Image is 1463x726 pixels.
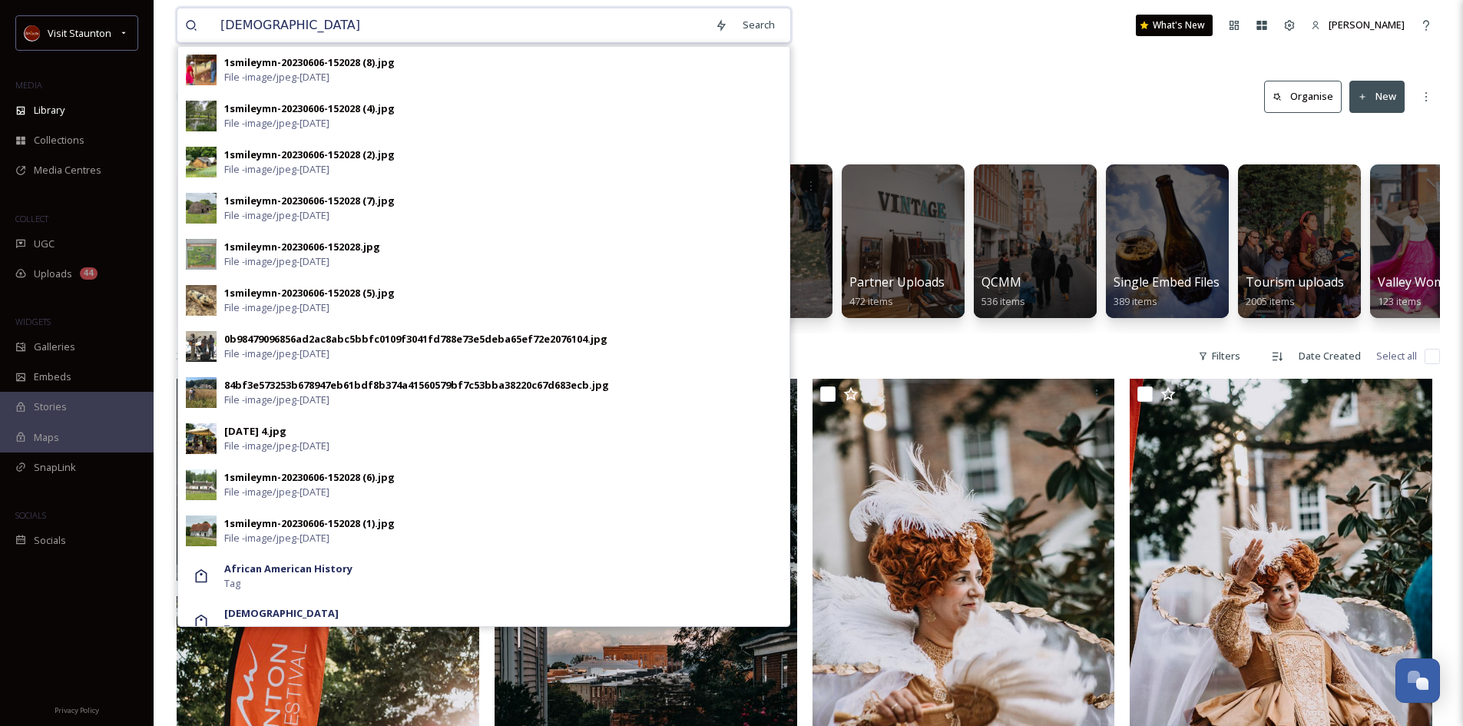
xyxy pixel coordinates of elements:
[224,622,240,636] span: Tag
[224,148,395,162] div: 1smileymn-20230606-152028 (2).jpg
[1395,658,1440,703] button: Open Chat
[224,378,609,393] div: 84bf3e573253b678947eb61bdf8b374a41560579bf7c53bba38220c67d683ecb.jpg
[981,275,1025,308] a: QCMM536 items
[224,194,395,208] div: 1smileymn-20230606-152028 (7).jpg
[1264,81,1349,112] a: Organise
[1246,273,1344,290] span: Tourism uploads
[55,700,99,718] a: Privacy Policy
[34,237,55,251] span: UGC
[981,273,1021,290] span: QCMM
[224,254,329,269] span: File - image/jpeg - [DATE]
[224,424,286,439] div: [DATE] 4.jpg
[1246,275,1344,308] a: Tourism uploads2005 items
[186,515,217,546] img: 5f5c38bce1bace10d2751114b90eb1baba628f484c0b9452fa94172ffb654510.jpg
[34,460,76,475] span: SnapLink
[186,469,217,500] img: c8efe26da0673f5109f9236b7b9168353e633cf05f6118fd08b619de8bf02d6a.jpg
[224,439,329,453] span: File - image/jpeg - [DATE]
[981,294,1025,308] span: 536 items
[34,399,67,414] span: Stories
[1114,294,1157,308] span: 389 items
[224,286,395,300] div: 1smileymn-20230606-152028 (5).jpg
[80,267,98,280] div: 44
[34,103,65,118] span: Library
[186,239,217,270] img: 513d11a4390debd947bf5fb791c60f1c08b4f382909371e5365f9e98e4343b52.jpg
[224,208,329,223] span: File - image/jpeg - [DATE]
[34,267,72,281] span: Uploads
[55,705,99,715] span: Privacy Policy
[224,516,395,531] div: 1smileymn-20230606-152028 (1).jpg
[1136,15,1213,36] a: What's New
[224,531,329,545] span: File - image/jpeg - [DATE]
[1114,275,1220,308] a: Single Embed Files389 items
[224,55,395,70] div: 1smileymn-20230606-152028 (8).jpg
[186,193,217,224] img: 7675ca6798c540bc3bf717469cac9f4e618ac5d99771717d3a3fcc3ef2cf7220.jpg
[186,101,217,131] img: b6900fae5ec149d6911776c08659bfc24e935dfe8ca171e98fcfc6539d2fad86.jpg
[1378,294,1422,308] span: 123 items
[186,285,217,316] img: c75d70aa834577bf24ccad3c98810e0cac9de3441f7df7dc456b76c4c0355017.jpg
[1303,10,1412,40] a: [PERSON_NAME]
[1329,18,1405,31] span: [PERSON_NAME]
[224,606,339,620] strong: [DEMOGRAPHIC_DATA]
[224,393,329,407] span: File - image/jpeg - [DATE]
[1246,294,1295,308] span: 2005 items
[177,349,213,363] span: 363 file s
[186,423,217,454] img: Juneteenth%25204.jpg
[34,340,75,354] span: Galleries
[1291,341,1369,371] div: Date Created
[224,576,240,591] span: Tag
[849,273,945,290] span: Partner Uploads
[224,162,329,177] span: File - image/jpeg - [DATE]
[34,533,66,548] span: Socials
[1190,341,1248,371] div: Filters
[34,430,59,445] span: Maps
[1114,273,1220,290] span: Single Embed Files
[15,79,42,91] span: MEDIA
[186,377,217,408] img: 84bf3e573253b678947eb61bdf8b374a41560579bf7c53bba38220c67d683ecb.jpg
[224,300,329,315] span: File - image/jpeg - [DATE]
[224,116,329,131] span: File - image/jpeg - [DATE]
[213,8,707,42] input: Search your library
[224,70,329,85] span: File - image/jpeg - [DATE]
[224,101,395,116] div: 1smileymn-20230606-152028 (4).jpg
[849,275,945,308] a: Partner Uploads472 items
[34,370,71,384] span: Embeds
[177,379,479,581] img: SDDA8-25-273.jpg
[1349,81,1405,112] button: New
[224,240,380,254] div: 1smileymn-20230606-152028.jpg
[224,332,607,346] div: 0b98479096856ad2ac8abc5bbfc0109f3041fd788e73e5deba65ef72e2076104.jpg
[15,213,48,224] span: COLLECT
[224,346,329,361] span: File - image/jpeg - [DATE]
[224,470,395,485] div: 1smileymn-20230606-152028 (6).jpg
[186,331,217,362] img: 0b98479096856ad2ac8abc5bbfc0109f3041fd788e73e5deba65ef72e2076104.jpg
[735,10,783,40] div: Search
[1376,349,1417,363] span: Select all
[224,562,353,575] strong: African American History
[15,509,46,521] span: SOCIALS
[1264,81,1342,112] button: Organise
[15,316,51,327] span: WIDGETS
[186,147,217,177] img: 8db5299247901811dea73bf661a860f6e2c22cfc2db31fb23168767eadd561d6.jpg
[25,25,40,41] img: images.png
[186,55,217,85] img: 04bbe06f2d505c37df0204cc883b9b7376336052c69401cdb133cc630b31b8f9.jpg
[48,26,111,40] span: Visit Staunton
[849,294,893,308] span: 472 items
[34,133,84,148] span: Collections
[34,163,101,177] span: Media Centres
[224,485,329,499] span: File - image/jpeg - [DATE]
